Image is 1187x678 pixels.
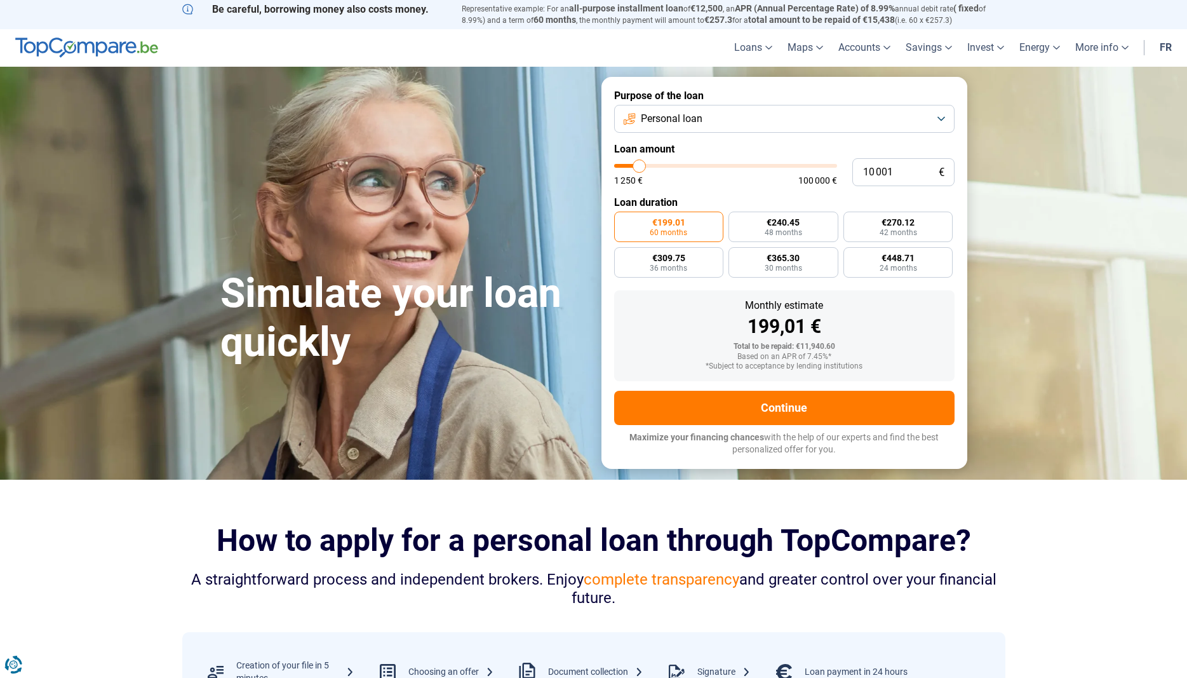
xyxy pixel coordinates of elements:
[650,229,687,236] span: 60 months
[624,342,944,351] div: Total to be repaid: €11,940.60
[1152,29,1179,67] a: fr
[614,90,955,102] label: Purpose of the loan
[882,254,915,262] span: €448.71
[1012,29,1068,67] a: Energy
[767,254,800,262] span: €365.30
[624,362,944,371] div: *Subject to acceptance by lending institutions
[462,3,1005,26] p: Representative example: For an of , an annual debit rate of 8.99%) and a term of , the monthly pa...
[898,29,960,67] a: Savings
[182,523,1005,558] h2: How to apply for a personal loan through TopCompare?
[831,29,898,67] a: Accounts
[767,218,800,227] span: €240.45
[765,229,802,236] span: 48 months
[624,353,944,362] div: Based on an APR of 7.45%*
[704,15,732,25] span: €257.3
[748,15,895,25] span: total amount to be repaid of €15,438
[953,3,979,13] span: ( fixed
[614,431,955,456] p: with the help of our experts and find the best personalized offer for you.
[780,29,831,67] a: Maps
[584,571,739,588] span: complete transparency
[220,269,586,367] h1: Simulate your loan quickly
[765,264,802,272] span: 30 months
[569,3,683,13] span: all-purpose installment loan
[882,218,915,227] span: €270.12
[614,196,955,208] label: Loan duration
[727,29,780,67] a: Loans
[652,218,685,227] span: €199.01
[614,176,643,185] span: 1 250 €
[652,254,685,262] span: €309.75
[182,3,446,15] p: Be careful, borrowing money also costs money.
[629,432,764,442] span: Maximize your financing chances
[614,143,955,155] label: Loan amount
[624,301,944,311] div: Monthly estimate
[182,571,1005,607] div: A straightforward process and independent brokers. Enjoy and greater control over your financial ...
[798,176,837,185] span: 100 000 €
[880,264,917,272] span: 24 months
[533,15,576,25] span: 60 months
[641,112,702,126] span: Personal loan
[650,264,687,272] span: 36 months
[880,229,917,236] span: 42 months
[939,167,944,178] span: €
[1068,29,1136,67] a: More info
[614,391,955,425] button: Continue
[614,105,955,133] button: Personal loan
[735,3,895,13] span: APR (Annual Percentage Rate) of 8.99%
[624,317,944,336] div: 199,01 €
[15,37,158,58] img: TopCompare
[960,29,1012,67] a: Invest
[690,3,723,13] span: €12,500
